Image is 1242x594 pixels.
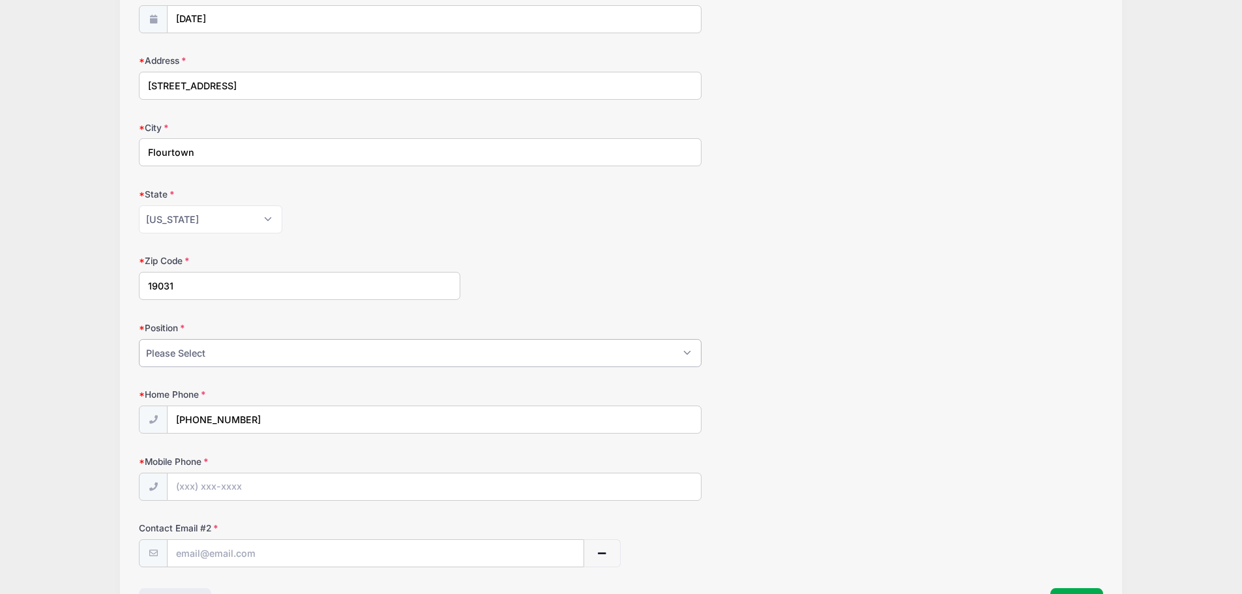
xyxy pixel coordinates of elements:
label: Position [139,321,460,334]
input: xxxxx [139,272,460,300]
label: Contact Email # [139,522,460,535]
label: City [139,121,460,134]
label: Home Phone [139,388,460,401]
label: State [139,188,460,201]
input: email@email.com [167,539,584,567]
input: (xxx) xxx-xxxx [167,406,702,434]
label: Address [139,54,460,67]
label: Mobile Phone [139,455,460,468]
input: (xxx) xxx-xxxx [167,473,702,501]
input: mm/dd/yyyy [167,5,702,33]
label: Zip Code [139,254,460,267]
span: 2 [206,523,211,533]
